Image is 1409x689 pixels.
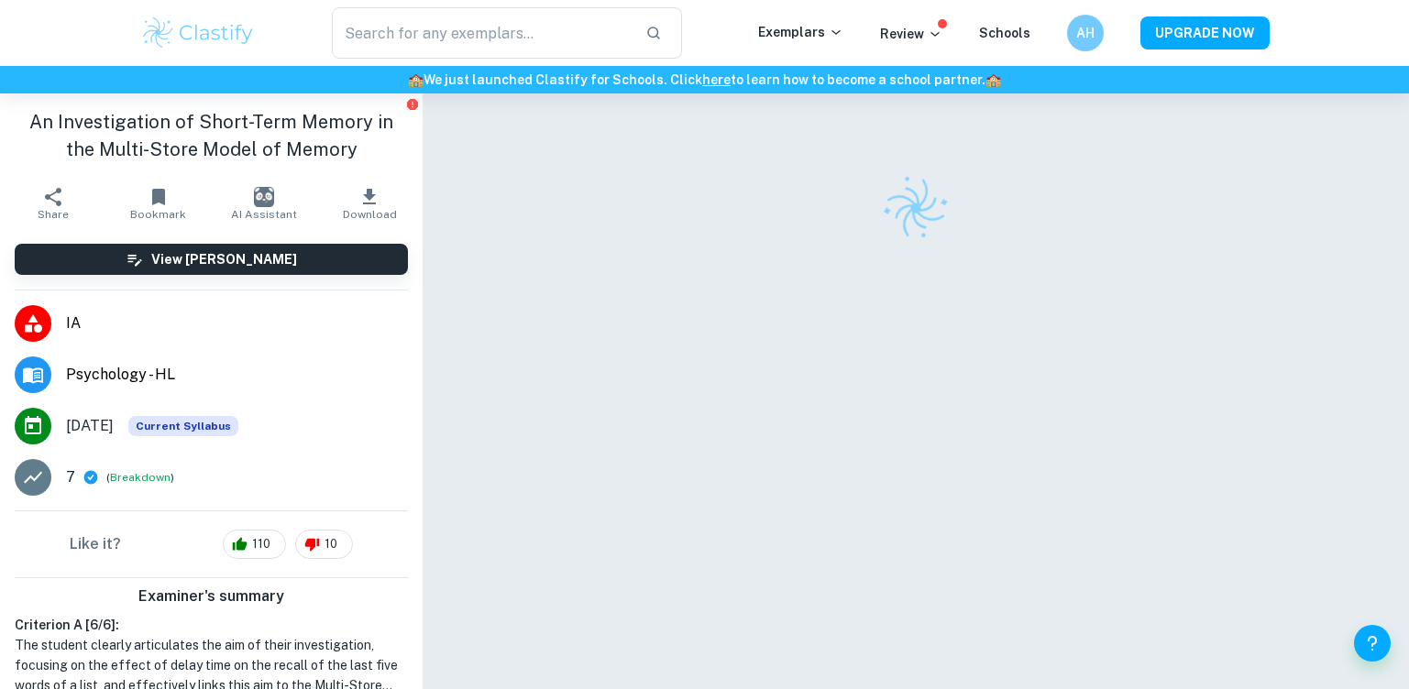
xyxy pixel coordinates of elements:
[38,208,69,221] span: Share
[15,244,408,275] button: View [PERSON_NAME]
[7,585,415,607] h6: Examiner's summary
[130,208,186,221] span: Bookmark
[317,178,423,229] button: Download
[242,535,281,553] span: 110
[151,249,297,269] h6: View [PERSON_NAME]
[140,15,257,51] img: Clastify logo
[758,22,843,42] p: Exemplars
[295,530,353,559] div: 10
[254,187,274,207] img: AI Assistant
[231,208,297,221] span: AI Assistant
[332,7,632,59] input: Search for any exemplars...
[1067,15,1104,51] button: AH
[223,530,286,559] div: 110
[70,533,121,555] h6: Like it?
[212,178,317,229] button: AI Assistant
[128,416,238,436] span: Current Syllabus
[15,108,408,163] h1: An Investigation of Short-Term Memory in the Multi-Store Model of Memory
[4,70,1405,90] h6: We just launched Clastify for Schools. Click to learn how to become a school partner.
[408,72,424,87] span: 🏫
[128,416,238,436] div: This exemplar is based on the current syllabus. Feel free to refer to it for inspiration/ideas wh...
[872,164,960,252] img: Clastify logo
[1354,625,1391,662] button: Help and Feedback
[105,178,211,229] button: Bookmark
[1074,23,1095,43] h6: AH
[880,24,942,44] p: Review
[66,415,114,437] span: [DATE]
[66,364,408,386] span: Psychology - HL
[15,615,408,635] h6: Criterion A [ 6 / 6 ]:
[979,26,1030,40] a: Schools
[405,97,419,111] button: Report issue
[66,312,408,334] span: IA
[702,72,731,87] a: here
[110,469,171,486] button: Breakdown
[106,469,174,487] span: ( )
[1140,16,1270,49] button: UPGRADE NOW
[314,535,347,553] span: 10
[66,466,75,488] p: 7
[343,208,397,221] span: Download
[985,72,1001,87] span: 🏫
